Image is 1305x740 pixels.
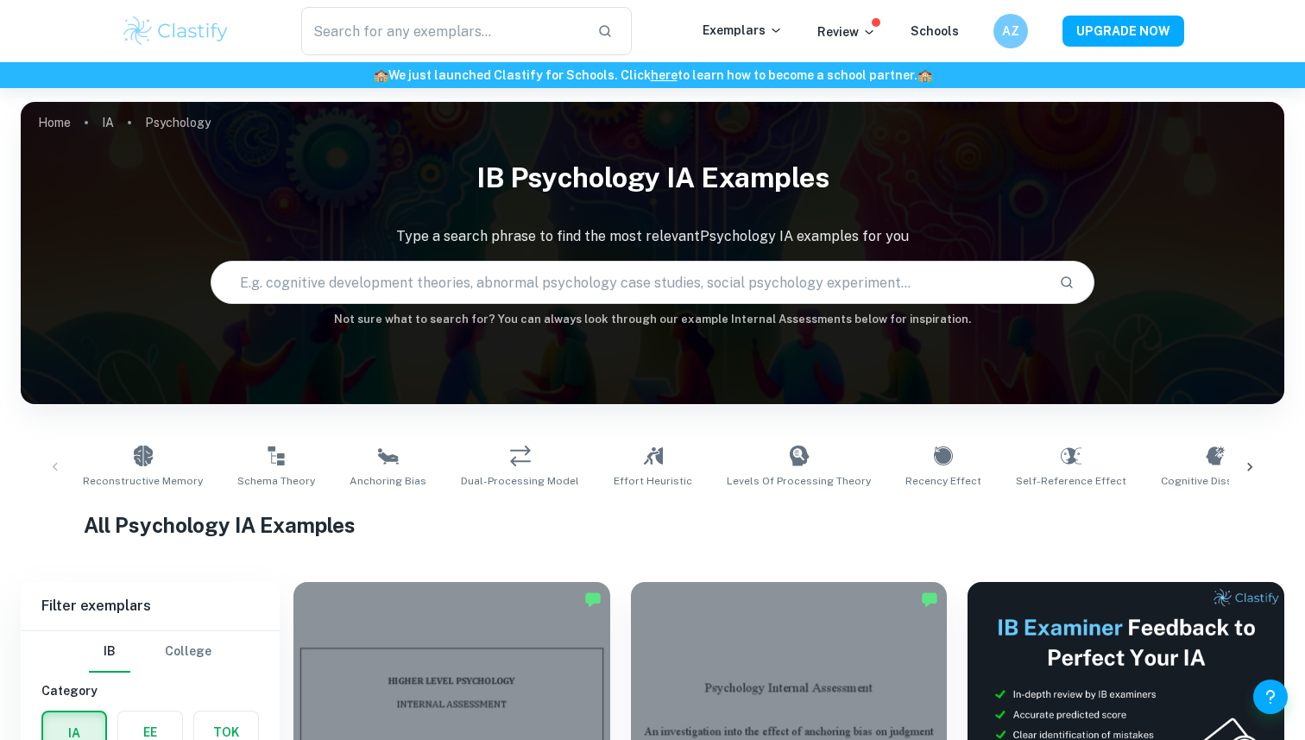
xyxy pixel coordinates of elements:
a: Home [38,111,71,135]
span: Anchoring Bias [350,473,426,489]
h6: Filter exemplars [21,582,280,630]
span: Cognitive Dissonance [1161,473,1270,489]
h1: All Psychology IA Examples [84,509,1221,541]
h6: Not sure what to search for? You can always look through our example Internal Assessments below f... [21,311,1284,328]
p: Review [817,22,876,41]
p: Type a search phrase to find the most relevant Psychology IA examples for you [21,226,1284,247]
a: here [651,68,678,82]
img: Marked [584,591,602,608]
span: Self-Reference Effect [1016,473,1126,489]
button: Search [1052,268,1081,297]
span: Reconstructive Memory [83,473,203,489]
button: IB [89,631,130,673]
input: Search for any exemplars... [301,7,583,55]
a: IA [102,111,114,135]
span: 🏫 [917,68,932,82]
div: Filter type choice [89,631,211,673]
p: Psychology [145,113,211,132]
h1: IB Psychology IA examples [21,150,1284,206]
button: UPGRADE NOW [1062,16,1184,47]
img: Marked [921,591,938,608]
p: Exemplars [703,21,783,40]
span: Levels of Processing Theory [727,473,871,489]
button: AZ [993,14,1028,48]
h6: We just launched Clastify for Schools. Click to learn how to become a school partner. [3,66,1302,85]
span: Recency Effect [905,473,981,489]
span: Effort Heuristic [614,473,692,489]
span: Schema Theory [237,473,315,489]
img: Clastify logo [121,14,230,48]
a: Schools [911,24,959,38]
button: College [165,631,211,673]
h6: Category [41,681,259,700]
span: Dual-Processing Model [461,473,579,489]
span: 🏫 [374,68,388,82]
button: Help and Feedback [1253,680,1288,714]
h6: AZ [1001,22,1021,41]
input: E.g. cognitive development theories, abnormal psychology case studies, social psychology experime... [211,258,1046,307]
